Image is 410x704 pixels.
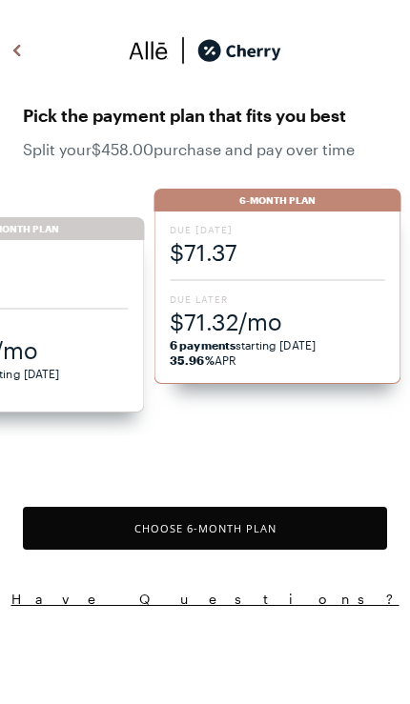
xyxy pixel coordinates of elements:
button: Choose 6-Month Plan [23,507,387,550]
span: Pick the payment plan that fits you best [23,100,387,131]
span: $71.37 [170,236,384,268]
span: APR [170,353,236,367]
span: Due Later [170,292,384,306]
span: $71.32/mo [170,306,384,337]
strong: 6 payments [170,338,236,352]
img: svg%3e [169,36,197,65]
span: Due [DATE] [170,223,384,236]
span: starting [DATE] [170,338,316,352]
img: svg%3e [129,36,169,65]
img: svg%3e [6,36,29,65]
img: cherry_black_logo-DrOE_MJI.svg [197,36,281,65]
strong: 35.96% [170,353,214,367]
div: 6-Month Plan [154,189,400,211]
span: Split your $458.00 purchase and pay over time [23,140,387,158]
